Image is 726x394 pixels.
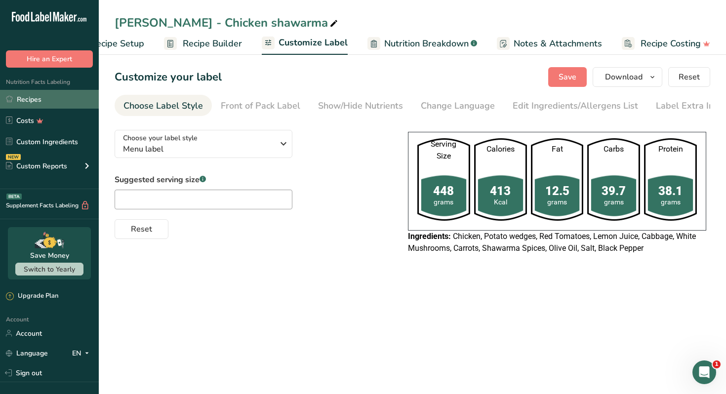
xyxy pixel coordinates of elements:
span: Save [559,71,576,83]
div: EN [72,347,93,359]
span: Choose your label style [123,133,198,143]
span: Switch to Yearly [24,265,75,274]
div: grams [531,197,584,207]
a: Nutrition Breakdown [367,33,477,55]
a: Recipe Costing [622,33,710,55]
div: 448 [417,182,470,200]
a: Customize Label [262,32,348,55]
button: Reset [668,67,710,87]
button: Hire an Expert [6,50,93,68]
span: Chicken, Potato wedges, Red Tomatoes, Lemon Juice, Cabbage, White Mushrooms, Carrots, Shawarma Sp... [408,232,696,253]
button: Choose your label style Menu label [115,130,292,158]
div: Change Language [421,99,495,113]
span: Recipe Costing [641,37,701,50]
div: grams [587,197,640,207]
span: Ingredients: [408,232,451,241]
div: 39.7 [587,182,640,200]
div: BETA [6,194,22,199]
span: 1 [713,360,721,368]
div: 413 [474,182,527,200]
span: Reset [131,223,152,235]
div: grams [644,197,697,207]
div: Carbs [587,143,640,155]
img: resturant-shape.ead3938.png [587,138,640,221]
img: resturant-shape.ead3938.png [417,138,470,221]
button: Save [548,67,587,87]
span: Notes & Attachments [514,37,602,50]
a: Notes & Attachments [497,33,602,55]
div: grams [417,197,470,207]
div: Label Extra Info [656,99,722,113]
div: [PERSON_NAME] - Chicken shawarma [115,14,340,32]
button: Switch to Yearly [15,263,83,276]
div: Show/Hide Nutrients [318,99,403,113]
button: Download [593,67,662,87]
iframe: Intercom live chat [692,360,716,384]
div: NEW [6,154,21,160]
div: Serving Size [417,138,470,162]
div: 38.1 [644,182,697,200]
span: Download [605,71,643,83]
div: Upgrade Plan [6,291,58,301]
div: Protein [644,143,697,155]
img: resturant-shape.ead3938.png [474,138,527,221]
img: resturant-shape.ead3938.png [531,138,584,221]
span: Reset [679,71,700,83]
span: Recipe Setup [90,37,144,50]
img: resturant-shape.ead3938.png [644,138,697,221]
div: 12.5 [531,182,584,200]
a: Recipe Setup [72,33,144,55]
div: Choose Label Style [123,99,203,113]
a: Recipe Builder [164,33,242,55]
button: Reset [115,219,168,239]
span: Recipe Builder [183,37,242,50]
span: Nutrition Breakdown [384,37,469,50]
div: Fat [531,143,584,155]
div: Kcal [474,197,527,207]
span: Menu label [123,143,274,155]
div: Edit Ingredients/Allergens List [513,99,638,113]
div: Front of Pack Label [221,99,300,113]
h1: Customize your label [115,69,222,85]
div: Custom Reports [6,161,67,171]
div: Calories [474,143,527,155]
label: Suggested serving size [115,174,292,186]
div: Save Money [30,250,69,261]
span: Customize Label [279,36,348,49]
a: Language [6,345,48,362]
